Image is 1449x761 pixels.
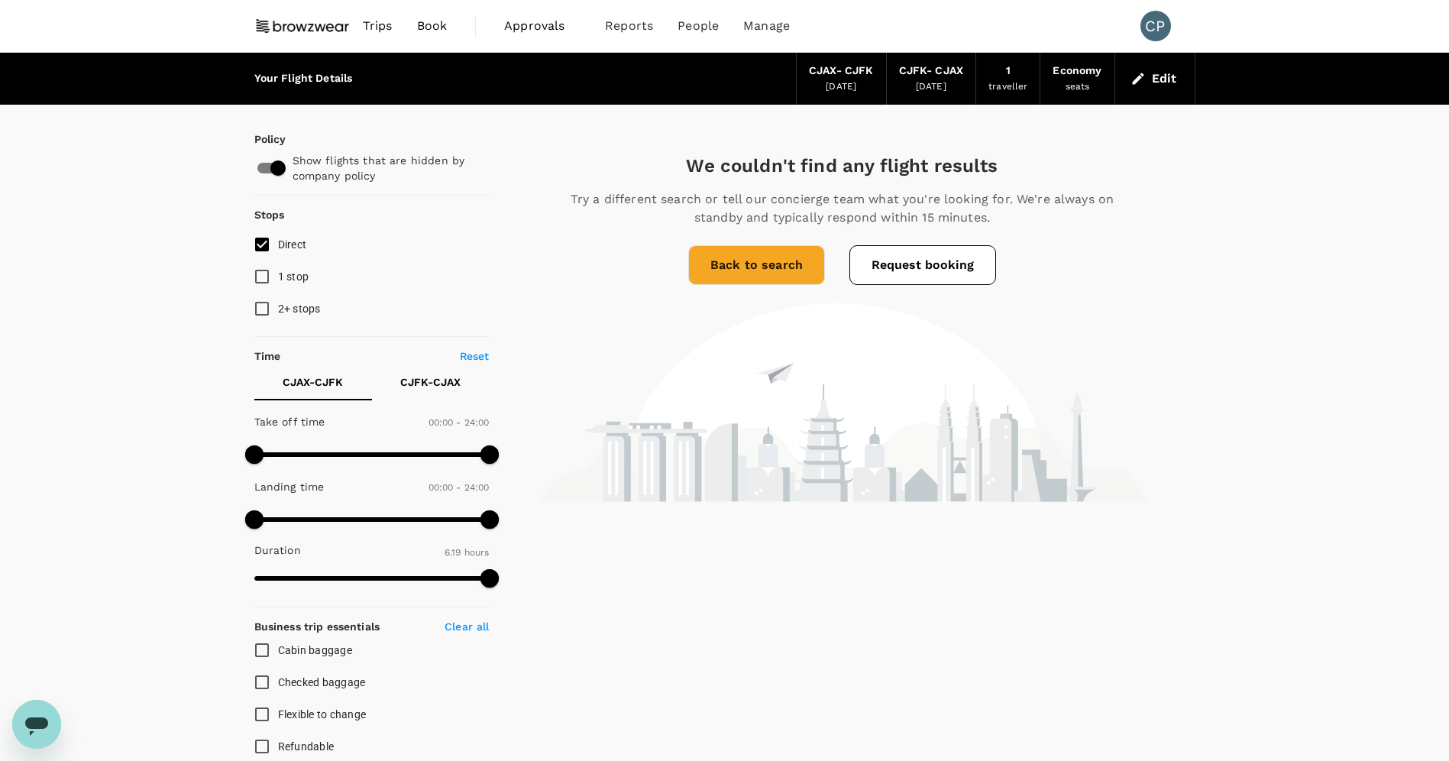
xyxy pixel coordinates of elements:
[445,547,490,558] span: 6.19 hours
[552,154,1133,178] h5: We couldn't find any flight results
[278,238,307,251] span: Direct
[605,17,653,35] span: Reports
[278,644,352,656] span: Cabin baggage
[254,70,353,87] div: Your Flight Details
[254,542,301,558] p: Duration
[429,417,490,428] span: 00:00 - 24:00
[504,17,581,35] span: Approvals
[254,620,380,633] strong: Business trip essentials
[254,348,281,364] p: Time
[254,131,268,147] p: Policy
[916,79,946,95] div: [DATE]
[460,348,490,364] p: Reset
[1140,11,1171,41] div: CP
[278,708,367,721] span: Flexible to change
[278,270,309,283] span: 1 stop
[254,479,325,494] p: Landing time
[899,63,964,79] div: CJFK - CJAX
[678,17,719,35] span: People
[849,245,996,285] button: Request booking
[688,245,825,285] a: Back to search
[1006,63,1011,79] div: 1
[278,676,366,688] span: Checked baggage
[988,79,1027,95] div: traveller
[445,619,489,634] p: Clear all
[278,303,321,315] span: 2+ stops
[417,17,448,35] span: Book
[743,17,790,35] span: Manage
[1053,63,1101,79] div: Economy
[293,153,479,183] p: Show flights that are hidden by company policy
[278,740,335,753] span: Refundable
[826,79,856,95] div: [DATE]
[809,63,874,79] div: CJAX - CJFK
[552,190,1133,227] p: Try a different search or tell our concierge team what you're looking for. We're always on standb...
[1066,79,1090,95] div: seats
[363,17,393,35] span: Trips
[429,482,490,493] span: 00:00 - 24:00
[1127,66,1182,91] button: Edit
[254,414,325,429] p: Take off time
[12,700,61,749] iframe: Button to launch messaging window
[400,374,461,390] p: CJFK - CJAX
[283,374,343,390] p: CJAX - CJFK
[254,209,285,221] strong: Stops
[254,9,351,43] img: Browzwear Solutions Pte Ltd
[537,303,1148,502] img: no-flight-found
